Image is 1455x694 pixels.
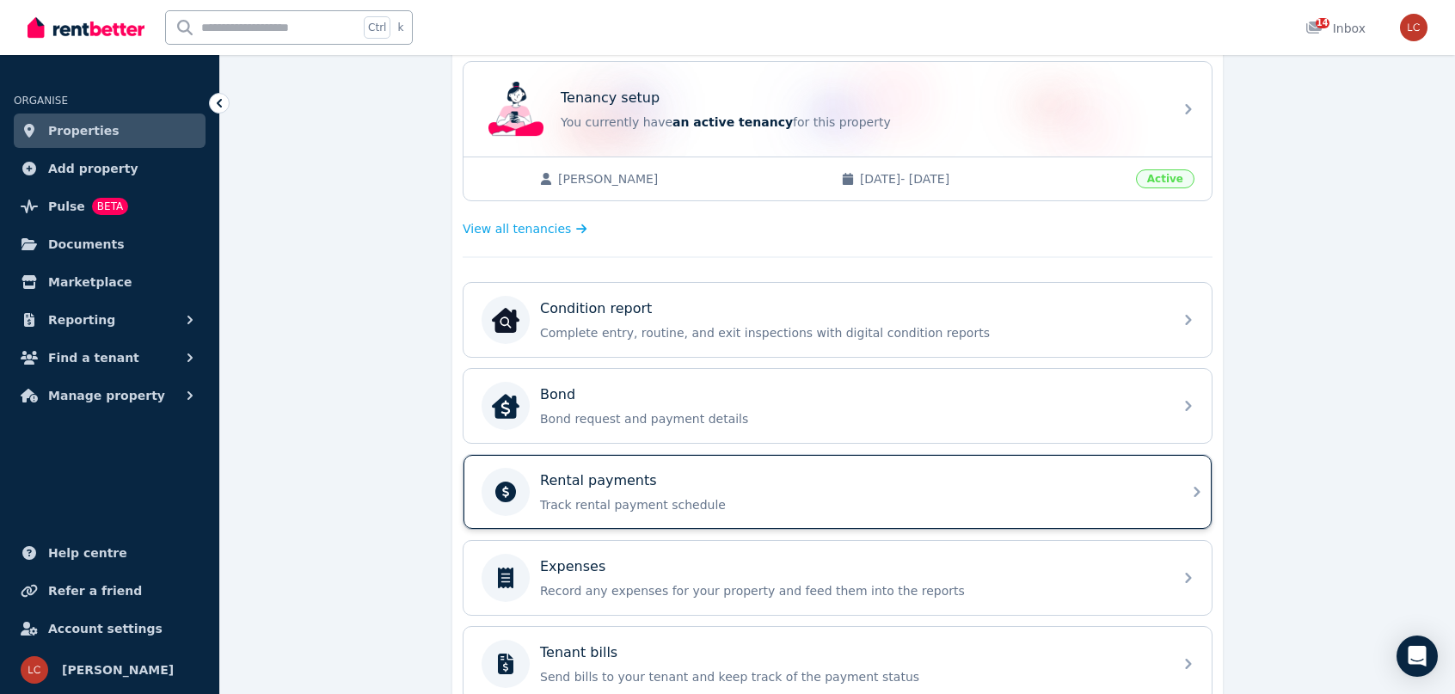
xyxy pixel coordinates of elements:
[48,272,132,292] span: Marketplace
[540,470,657,491] p: Rental payments
[463,220,571,237] span: View all tenancies
[48,618,163,639] span: Account settings
[464,369,1212,443] a: BondBondBond request and payment details
[48,120,120,141] span: Properties
[48,580,142,601] span: Refer a friend
[540,668,1163,685] p: Send bills to your tenant and keep track of the payment status
[48,385,165,406] span: Manage property
[48,543,127,563] span: Help centre
[540,298,652,319] p: Condition report
[464,541,1212,615] a: ExpensesRecord any expenses for your property and feed them into the reports
[540,496,1163,513] p: Track rental payment schedule
[463,220,587,237] a: View all tenancies
[14,574,206,608] a: Refer a friend
[21,656,48,684] img: Laura Coroneos
[48,347,139,368] span: Find a tenant
[540,556,605,577] p: Expenses
[860,170,1126,187] span: [DATE] - [DATE]
[14,95,68,107] span: ORGANISE
[561,88,660,108] p: Tenancy setup
[92,198,128,215] span: BETA
[540,410,1163,427] p: Bond request and payment details
[540,582,1163,599] p: Record any expenses for your property and feed them into the reports
[540,384,575,405] p: Bond
[364,16,390,39] span: Ctrl
[540,324,1163,341] p: Complete entry, routine, and exit inspections with digital condition reports
[14,611,206,646] a: Account settings
[14,378,206,413] button: Manage property
[464,455,1212,529] a: Rental paymentsTrack rental payment schedule
[48,158,138,179] span: Add property
[1397,636,1438,677] div: Open Intercom Messenger
[14,265,206,299] a: Marketplace
[48,310,115,330] span: Reporting
[14,536,206,570] a: Help centre
[397,21,403,34] span: k
[464,62,1212,157] a: Tenancy setupTenancy setupYou currently havean active tenancyfor this property
[558,170,824,187] span: [PERSON_NAME]
[464,283,1212,357] a: Condition reportCondition reportComplete entry, routine, and exit inspections with digital condit...
[492,306,519,334] img: Condition report
[14,151,206,186] a: Add property
[561,114,1163,131] p: You currently have for this property
[48,234,125,255] span: Documents
[14,189,206,224] a: PulseBETA
[1400,14,1427,41] img: Laura Coroneos
[14,114,206,148] a: Properties
[1316,18,1329,28] span: 14
[492,392,519,420] img: Bond
[14,303,206,337] button: Reporting
[540,642,617,663] p: Tenant bills
[48,196,85,217] span: Pulse
[488,82,543,137] img: Tenancy setup
[672,115,793,129] span: an active tenancy
[62,660,174,680] span: [PERSON_NAME]
[14,227,206,261] a: Documents
[28,15,144,40] img: RentBetter
[1136,169,1194,188] span: Active
[14,341,206,375] button: Find a tenant
[1305,20,1366,37] div: Inbox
